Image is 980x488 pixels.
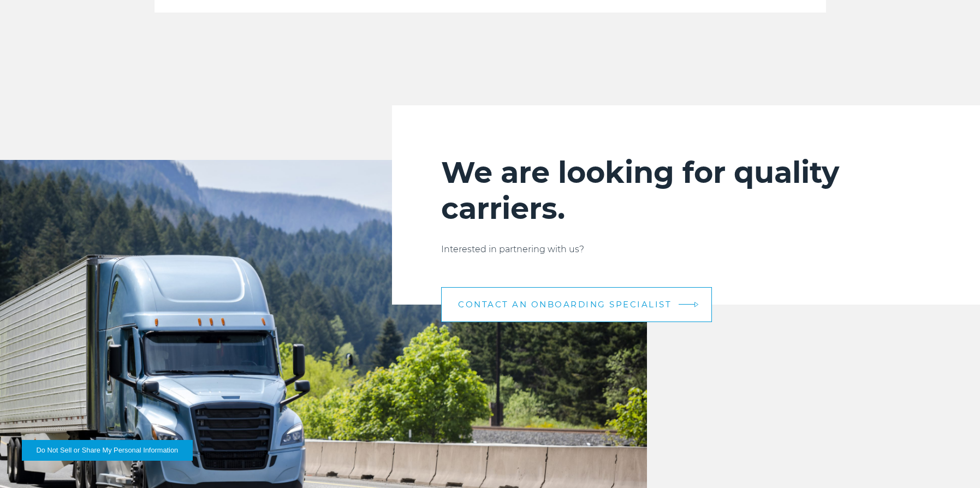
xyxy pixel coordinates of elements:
h2: We are looking for quality carriers. [441,154,931,227]
img: arrow [694,302,699,308]
a: CONTACT AN ONBOARDING SPECIALIST arrow arrow [441,287,712,322]
span: CONTACT AN ONBOARDING SPECIALIST [458,300,672,308]
button: Do Not Sell or Share My Personal Information [22,440,193,461]
p: Interested in partnering with us? [441,243,931,256]
iframe: Chat Widget [925,436,980,488]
